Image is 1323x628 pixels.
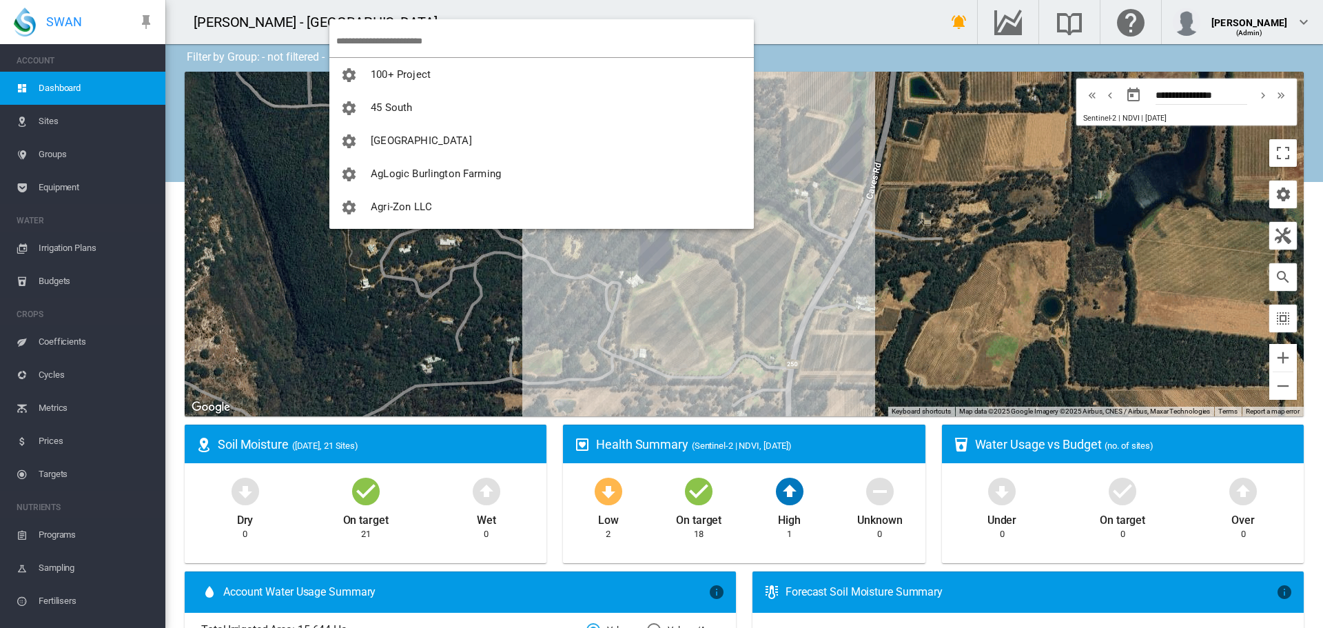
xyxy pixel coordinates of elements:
[340,133,357,150] md-icon: icon-cog
[371,168,501,180] span: AgLogic Burlington Farming
[329,58,754,91] button: You have 'Admin' permissions to 100+ Project
[340,166,357,183] md-icon: icon-cog
[329,157,754,190] button: You have 'Admin' permissions to AgLogic Burlington Farming
[371,201,432,213] span: Agri-Zon LLC
[340,100,357,117] md-icon: icon-cog
[371,68,431,81] span: 100+ Project
[371,134,472,147] span: [GEOGRAPHIC_DATA]
[371,101,412,114] span: 45 South
[329,91,754,124] button: You have 'Admin' permissions to 45 South
[329,124,754,157] button: You have 'Admin' permissions to Adelaide High School
[340,199,357,216] md-icon: icon-cog
[329,190,754,223] button: You have 'Admin' permissions to Agri-Zon LLC
[329,223,754,256] button: You have 'Admin' permissions to AgriLand Farming
[340,67,357,83] md-icon: icon-cog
